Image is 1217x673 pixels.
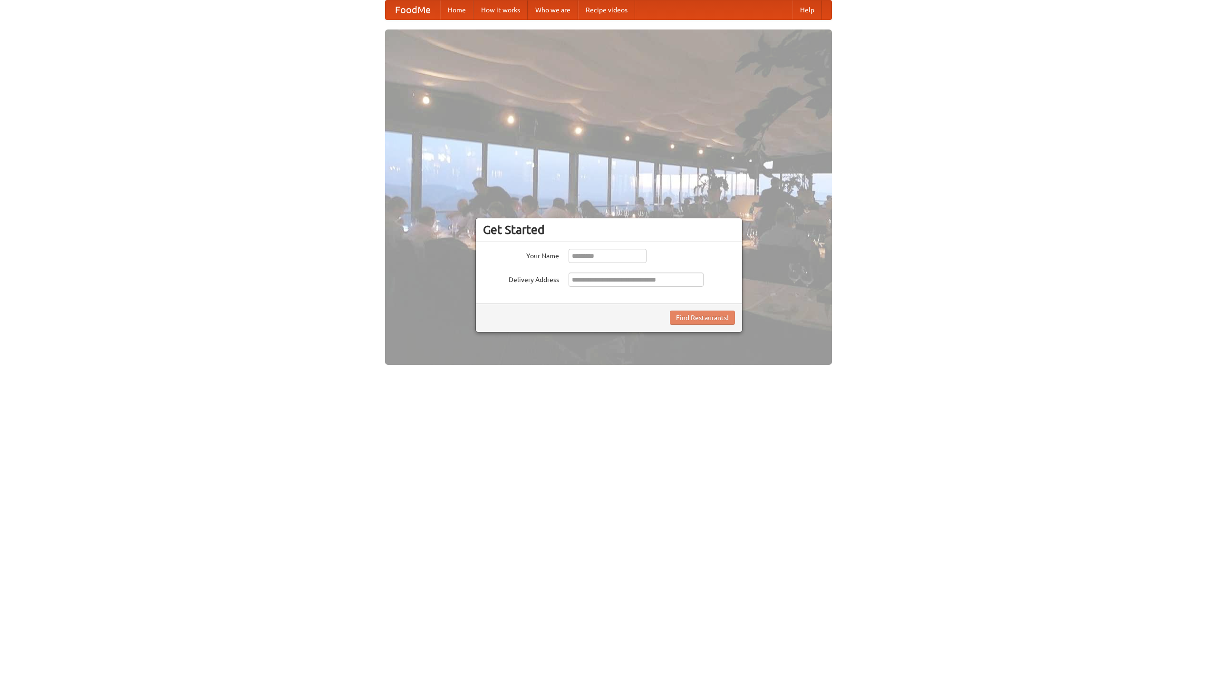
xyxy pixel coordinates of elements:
a: Recipe videos [578,0,635,20]
button: Find Restaurants! [670,311,735,325]
a: Who we are [528,0,578,20]
label: Your Name [483,249,559,261]
h3: Get Started [483,223,735,237]
label: Delivery Address [483,273,559,284]
a: How it works [473,0,528,20]
a: FoodMe [386,0,440,20]
a: Help [792,0,822,20]
a: Home [440,0,473,20]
